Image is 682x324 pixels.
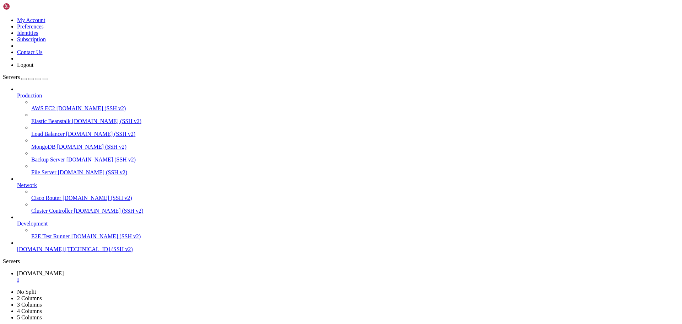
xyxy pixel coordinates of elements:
span: Production [17,92,42,99]
x-row: IPv6 address for enp0s31f6: [TECHNICAL_ID] [3,100,590,106]
span: Backup Server [31,156,65,163]
span: [TECHNICAL_ID] (SSH v2) [65,246,133,252]
span: [DOMAIN_NAME] (SSH v2) [74,208,144,214]
a: Logout [17,62,33,68]
li: Cisco Router [DOMAIN_NAME] (SSH v2) [31,188,679,201]
span: [DOMAIN_NAME] (SSH v2) [63,195,132,201]
span: [DOMAIN_NAME] (SSH v2) [72,118,142,124]
x-row: just raised the bar for easy, resilient and secure K8s cluster deployment. [3,118,590,124]
x-row: System information as of [DATE] 12:01:05 AM +03 2025 [3,39,590,45]
a:  [17,277,679,283]
a: My Account [17,17,45,23]
li: Backup Server [DOMAIN_NAME] (SSH v2) [31,150,679,163]
a: qoldn.xyz [17,270,679,283]
a: 2 Columns [17,295,42,301]
x-row: Users logged in: 1 [3,87,590,94]
span: [DOMAIN_NAME] (SSH v2) [71,233,141,239]
li: Elastic Beanstalk [DOMAIN_NAME] (SSH v2) [31,112,679,124]
li: [DOMAIN_NAME] [TECHNICAL_ID] (SSH v2) [17,240,679,253]
li: File Server [DOMAIN_NAME] (SSH v2) [31,163,679,176]
img: Shellngn [3,3,44,10]
span: Elastic Beanstalk [31,118,71,124]
x-row: Memory usage: 1% [3,63,590,69]
li: Development [17,214,679,240]
span: root [3,214,14,220]
x-row: * Support: [URL][DOMAIN_NAME] [3,27,590,33]
span: Cisco Router [31,195,61,201]
x-row: Processes: 193 [3,81,590,87]
a: File Server [DOMAIN_NAME] (SSH v2) [31,169,679,176]
x-row: * Strictly confined Kubernetes makes edge and IoT secure. Learn how MicroK8s [3,112,590,118]
div: (38, 35) [117,214,119,221]
x-row: 16 additional security updates can be applied with ESM Apps. [3,166,590,172]
x-row: Expanded Security Maintenance for Applications is not enabled. [3,142,590,148]
a: No Split [17,289,36,295]
x-row: New release '24.04.3 LTS' available. [3,184,590,190]
x-row: Welcome to Ubuntu 22.04.5 LTS (GNU/Linux 5.15.0-157-generic x86_64) [3,3,590,9]
a: Identities [17,30,38,36]
span: Load Balancer [31,131,65,137]
a: [DOMAIN_NAME] [TECHNICAL_ID] (SSH v2) [17,246,679,253]
a: Network [17,182,679,188]
a: Cluster Controller [DOMAIN_NAME] (SSH v2) [31,208,679,214]
x-row: [URL][DOMAIN_NAME] [3,130,590,136]
a: Elastic Beanstalk [DOMAIN_NAME] (SSH v2) [31,118,679,124]
li: Network [17,176,679,214]
li: Load Balancer [DOMAIN_NAME] (SSH v2) [31,124,679,137]
a: Development [17,221,679,227]
a: Preferences [17,23,44,30]
x-row: * Management: [URL][DOMAIN_NAME] [3,21,590,27]
li: E2E Test Runner [DOMAIN_NAME] (SSH v2) [31,227,679,240]
a: 3 Columns [17,302,42,308]
span: [DOMAIN_NAME] (SSH v2) [66,156,136,163]
div: Servers [3,258,679,265]
span: [DOMAIN_NAME] [17,270,64,276]
span: @ [14,214,17,220]
span: E2E Test Runner [31,233,70,239]
a: 5 Columns [17,314,42,320]
span: Servers [3,74,20,80]
span: Cluster Controller [31,208,72,214]
x-row: Temperature: 45.0 C [3,75,590,81]
span: [DOMAIN_NAME] [17,246,64,252]
a: Production [17,92,679,99]
span: Development [17,221,48,227]
span: ~ [97,214,99,220]
a: Subscription [17,36,46,42]
x-row: 0 updates can be applied immediately. [3,154,590,160]
x-row: System load: 0.11 [3,51,590,57]
x-row: Usage of /: 0.6% of 868.90GB [3,57,590,63]
x-row: * Documentation: [URL][DOMAIN_NAME] [3,15,590,21]
span: [DOMAIN_NAME] (SSH v2) [66,131,136,137]
span: MongoDB [31,144,55,150]
li: Cluster Controller [DOMAIN_NAME] (SSH v2) [31,201,679,214]
span: [DOMAIN_NAME] (SSH v2) [58,169,128,175]
x-row: Run 'do-release-upgrade' to upgrade to it. [3,190,590,196]
x-row: Learn more about enabling ESM Apps service at [URL][DOMAIN_NAME] [3,172,590,178]
x-row: Swap usage: 0% [3,69,590,75]
a: AWS EC2 [DOMAIN_NAME] (SSH v2) [31,105,679,112]
a: Servers [3,74,48,80]
li: Production [17,86,679,176]
span: # [99,214,102,220]
span: [DOMAIN_NAME] (SSH v2) [57,144,126,150]
span: Network [17,182,37,188]
span: [DOMAIN_NAME] (SSH v2) [56,105,126,111]
a: Cisco Router [DOMAIN_NAME] (SSH v2) [31,195,679,201]
x-row: Last login: [DATE] from [TECHNICAL_ID] [3,208,590,214]
span: AWS EC2 [31,105,55,111]
x-row: IPv4 address for enp0s31f6: [TECHNICAL_ID] [3,94,590,100]
a: 4 Columns [17,308,42,314]
a: MongoDB [DOMAIN_NAME] (SSH v2) [31,144,679,150]
a: Load Balancer [DOMAIN_NAME] (SSH v2) [31,131,679,137]
a: E2E Test Runner [DOMAIN_NAME] (SSH v2) [31,233,679,240]
li: AWS EC2 [DOMAIN_NAME] (SSH v2) [31,99,679,112]
a: Backup Server [DOMAIN_NAME] (SSH v2) [31,156,679,163]
span: File Server [31,169,56,175]
a: Contact Us [17,49,43,55]
span: Ubuntu-2204-jammy-amd64-base [17,214,97,220]
li: MongoDB [DOMAIN_NAME] (SSH v2) [31,137,679,150]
